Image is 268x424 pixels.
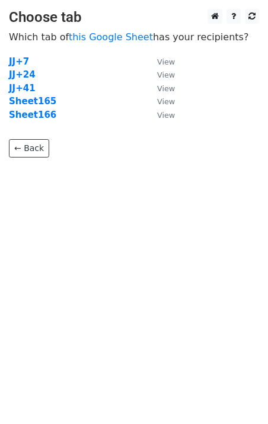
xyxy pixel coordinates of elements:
a: View [145,83,175,94]
a: ← Back [9,139,49,158]
small: View [157,111,175,120]
p: Which tab of has your recipients? [9,31,259,43]
a: View [145,96,175,107]
a: this Google Sheet [69,31,153,43]
a: Sheet165 [9,96,56,107]
small: View [157,97,175,106]
a: View [145,110,175,120]
a: View [145,69,175,80]
h3: Choose tab [9,9,259,26]
a: JJ+41 [9,83,36,94]
a: Sheet166 [9,110,56,120]
small: View [157,84,175,93]
a: JJ+7 [9,56,29,67]
small: View [157,70,175,79]
a: JJ+24 [9,69,36,80]
small: View [157,57,175,66]
a: View [145,56,175,67]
